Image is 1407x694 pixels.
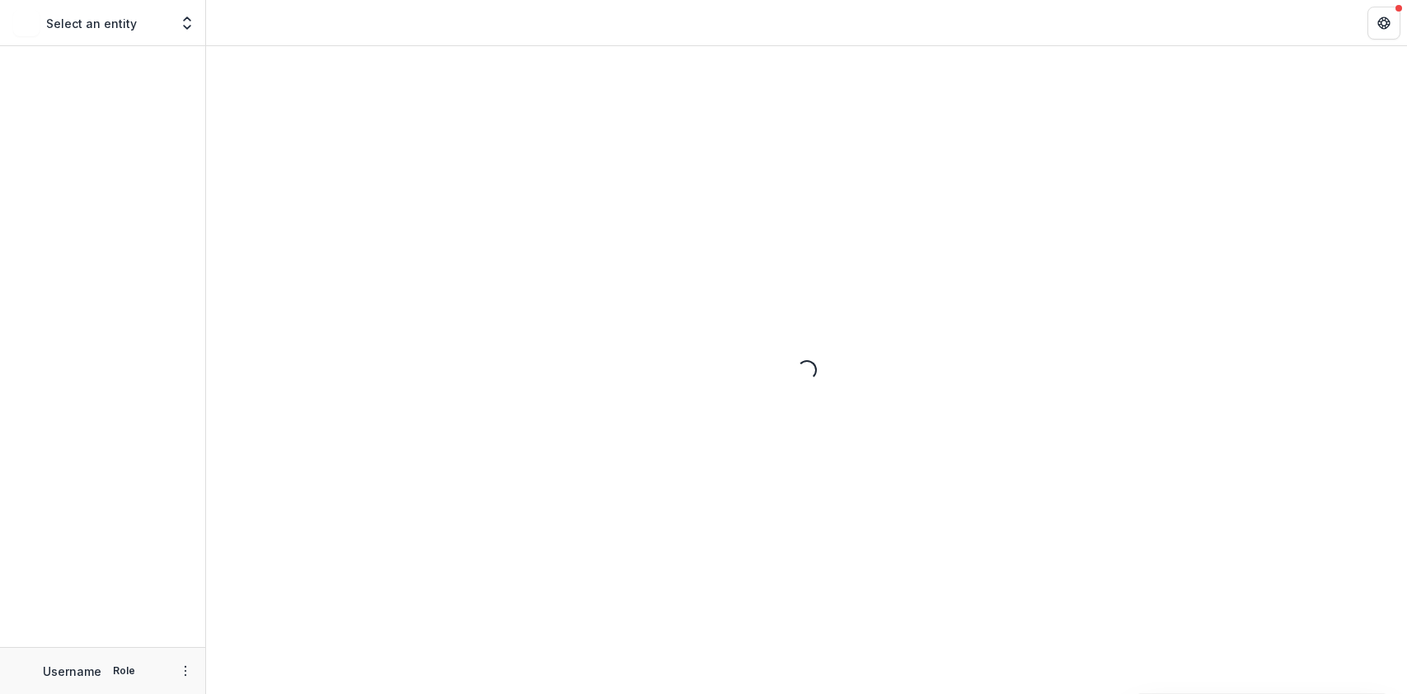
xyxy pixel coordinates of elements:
button: More [176,661,195,681]
p: Role [108,664,140,678]
button: Get Help [1367,7,1400,40]
button: Open entity switcher [176,7,199,40]
p: Username [43,663,101,680]
p: Select an entity [46,15,137,32]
